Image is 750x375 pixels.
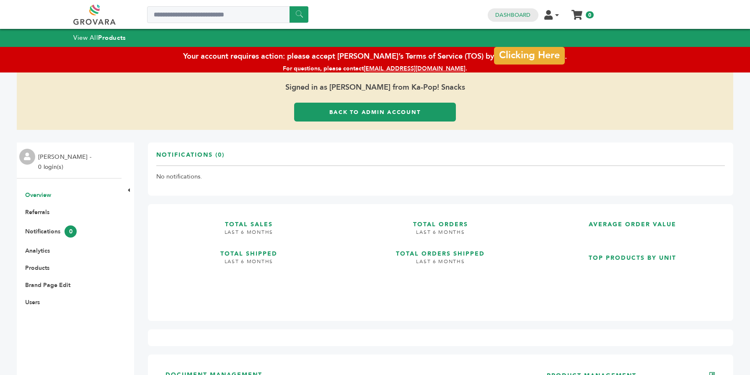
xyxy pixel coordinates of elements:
img: profile.png [19,149,35,165]
a: TOTAL SALES LAST 6 MONTHS TOTAL SHIPPED LAST 6 MONTHS [156,212,341,306]
a: AVERAGE ORDER VALUE [540,212,725,239]
input: Search a product or brand... [147,6,308,23]
a: Products [25,264,49,272]
h3: AVERAGE ORDER VALUE [540,212,725,229]
a: TOTAL ORDERS LAST 6 MONTHS TOTAL ORDERS SHIPPED LAST 6 MONTHS [348,212,533,306]
a: Back to Admin Account [294,103,456,122]
a: Brand Page Edit [25,281,70,289]
h3: TOTAL ORDERS SHIPPED [348,242,533,258]
span: Signed in as [PERSON_NAME] from Ka-Pop! Snacks [17,72,733,103]
h3: TOTAL ORDERS [348,212,533,229]
span: 0 [65,225,77,238]
a: TOP PRODUCTS BY UNIT [540,246,725,306]
h4: LAST 6 MONTHS [348,258,533,272]
a: Users [25,298,40,306]
span: 0 [586,11,594,18]
h4: LAST 6 MONTHS [156,258,341,272]
td: No notifications. [156,166,725,188]
a: Overview [25,191,51,199]
a: Dashboard [495,11,530,19]
h3: TOP PRODUCTS BY UNIT [540,246,725,262]
li: [PERSON_NAME] - 0 login(s) [38,152,93,172]
strong: Products [98,34,126,42]
a: My Cart [572,8,582,16]
h3: TOTAL SALES [156,212,341,229]
a: Referrals [25,208,49,216]
a: [EMAIL_ADDRESS][DOMAIN_NAME] [364,65,466,72]
a: Clicking Here [494,44,564,62]
h3: TOTAL SHIPPED [156,242,341,258]
a: Analytics [25,247,50,255]
h4: LAST 6 MONTHS [156,229,341,242]
h4: LAST 6 MONTHS [348,229,533,242]
h3: Notifications (0) [156,151,225,166]
a: View AllProducts [73,34,126,42]
a: Notifications0 [25,228,77,235]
